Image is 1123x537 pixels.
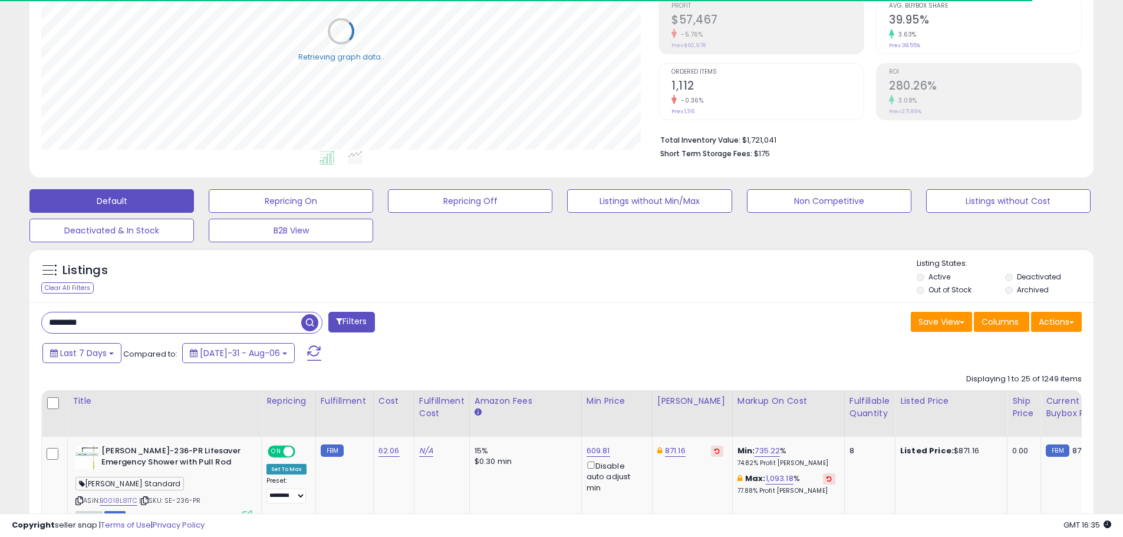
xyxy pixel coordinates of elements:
div: % [737,473,835,495]
button: Actions [1031,312,1082,332]
span: Compared to: [123,348,177,360]
span: Last 7 Days [60,347,107,359]
span: FBM [104,511,126,521]
strong: Copyright [12,519,55,531]
div: Set To Max [266,464,307,475]
a: 609.81 [587,445,610,457]
span: [DATE]-31 - Aug-06 [200,347,280,359]
button: Repricing Off [388,189,552,213]
button: [DATE]-31 - Aug-06 [182,343,295,363]
small: Prev: 1,116 [671,108,694,115]
small: Prev: 271.89% [889,108,921,115]
span: [PERSON_NAME] Standard [75,477,184,490]
div: 15% [475,446,572,456]
button: Save View [911,312,972,332]
button: Columns [974,312,1029,332]
b: Short Term Storage Fees: [660,149,752,159]
a: Terms of Use [101,519,151,531]
div: Min Price [587,395,647,407]
h2: $57,467 [671,13,864,29]
b: Total Inventory Value: [660,135,740,145]
img: 415Ndn4dscL._SL40_.jpg [75,446,98,469]
p: Listing States: [917,258,1094,269]
span: Profit [671,3,864,9]
div: Repricing [266,395,311,407]
span: 871.16 [1072,445,1093,456]
span: 2025-08-14 16:35 GMT [1063,519,1111,531]
div: 0.00 [1012,446,1032,456]
small: Prev: $60,978 [671,42,706,49]
span: Avg. Buybox Share [889,3,1081,9]
button: Listings without Min/Max [567,189,732,213]
a: Privacy Policy [153,519,205,531]
a: 1,093.18 [766,473,793,485]
div: [PERSON_NAME] [657,395,727,407]
div: Disable auto adjust min [587,459,643,493]
div: seller snap | | [12,520,205,531]
div: Markup on Cost [737,395,839,407]
h2: 280.26% [889,79,1081,95]
a: 735.22 [755,445,780,457]
li: $1,721,041 [660,132,1073,146]
b: [PERSON_NAME]-236-PR Lifesaver Emergency Shower with Pull Rod [101,446,245,470]
h2: 1,112 [671,79,864,95]
button: Filters [328,312,374,332]
div: Fulfillment [321,395,368,407]
a: N/A [419,445,433,457]
span: Ordered Items [671,69,864,75]
div: Title [73,395,256,407]
button: B2B View [209,219,373,242]
button: Default [29,189,194,213]
button: Listings without Cost [926,189,1091,213]
span: OFF [294,447,312,457]
small: Prev: 38.55% [889,42,920,49]
span: ON [269,447,284,457]
small: 3.08% [894,96,917,105]
span: Columns [982,316,1019,328]
button: Non Competitive [747,189,911,213]
p: 74.82% Profit [PERSON_NAME] [737,459,835,467]
div: Current Buybox Price [1046,395,1106,420]
div: $0.30 min [475,456,572,467]
div: $871.16 [900,446,998,456]
a: B0018L81TC [100,496,137,506]
h5: Listings [62,262,108,279]
span: ROI [889,69,1081,75]
button: Last 7 Days [42,343,121,363]
span: $175 [754,148,770,159]
span: All listings currently available for purchase on Amazon [75,511,103,521]
small: FBM [321,444,344,457]
b: Max: [745,473,766,484]
div: Displaying 1 to 25 of 1249 items [966,374,1082,385]
div: Ship Price [1012,395,1036,420]
div: Clear All Filters [41,282,94,294]
div: Amazon Fees [475,395,577,407]
label: Archived [1017,285,1049,295]
button: Deactivated & In Stock [29,219,194,242]
div: Retrieving graph data.. [298,51,384,62]
button: Repricing On [209,189,373,213]
div: 8 [849,446,886,456]
label: Out of Stock [928,285,971,295]
th: The percentage added to the cost of goods (COGS) that forms the calculator for Min & Max prices. [732,390,844,437]
span: | SKU: SE-236-PR [139,496,201,505]
small: FBM [1046,444,1069,457]
div: Preset: [266,477,307,503]
p: 77.88% Profit [PERSON_NAME] [737,487,835,495]
div: Cost [378,395,409,407]
label: Active [928,272,950,282]
small: -0.36% [677,96,703,105]
a: 871.16 [665,445,686,457]
label: Deactivated [1017,272,1061,282]
div: % [737,446,835,467]
small: Amazon Fees. [475,407,482,418]
a: 62.06 [378,445,400,457]
div: Fulfillable Quantity [849,395,890,420]
small: 3.63% [894,30,917,39]
h2: 39.95% [889,13,1081,29]
div: Fulfillment Cost [419,395,465,420]
div: Listed Price [900,395,1002,407]
b: Min: [737,445,755,456]
small: -5.76% [677,30,703,39]
b: Listed Price: [900,445,954,456]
